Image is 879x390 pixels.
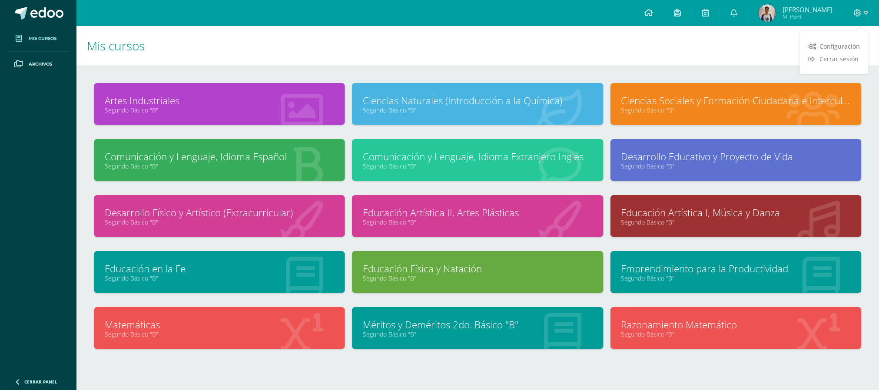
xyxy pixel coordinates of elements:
[24,379,57,385] span: Cerrar panel
[621,318,851,331] a: Razonamiento Matemático
[363,206,592,219] a: Educación Artística II, Artes Plásticas
[7,52,70,77] a: Archivos
[363,150,592,163] a: Comunicación y Lenguaje, Idioma Extranjero Inglés
[819,55,859,63] span: Cerrar sesión
[105,318,334,331] a: Matemáticas
[759,4,776,22] img: dd079a69b93e9f128f2eb28b5fbe9522.png
[783,5,833,14] span: [PERSON_NAME]
[29,35,56,42] span: Mis cursos
[819,42,860,50] span: Configuración
[621,150,851,163] a: Desarrollo Educativo y Proyecto de Vida
[363,106,592,114] a: Segundo Básico "B"
[363,262,592,275] a: Educación Física y Natación
[105,106,334,114] a: Segundo Básico "B"
[621,330,851,338] a: Segundo Básico "B"
[105,218,334,226] a: Segundo Básico "B"
[621,94,851,107] a: Ciencias Sociales y Formación Ciudadana e Interculturalidad
[800,53,869,65] a: Cerrar sesión
[105,206,334,219] a: Desarrollo Físico y Artístico (Extracurricular)
[621,262,851,275] a: Emprendimiento para la Productividad
[363,274,592,282] a: Segundo Básico "B"
[363,218,592,226] a: Segundo Básico "B"
[87,37,145,54] span: Mis cursos
[105,274,334,282] a: Segundo Básico "B"
[621,162,851,170] a: Segundo Básico "B"
[105,330,334,338] a: Segundo Básico "B"
[621,274,851,282] a: Segundo Básico "B"
[105,162,334,170] a: Segundo Básico "B"
[621,106,851,114] a: Segundo Básico "B"
[105,94,334,107] a: Artes Industriales
[29,61,52,68] span: Archivos
[783,13,833,20] span: Mi Perfil
[105,150,334,163] a: Comunicación y Lenguaje, Idioma Español
[363,330,592,338] a: Segundo Básico "B"
[105,262,334,275] a: Educación en la Fe
[363,318,592,331] a: Méritos y Deméritos 2do. Básico "B"
[7,26,70,52] a: Mis cursos
[363,94,592,107] a: Ciencias Naturales (Introducción a la Química)
[363,162,592,170] a: Segundo Básico "B"
[800,40,869,53] a: Configuración
[621,206,851,219] a: Educación Artística I, Música y Danza
[621,218,851,226] a: Segundo Básico "B"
